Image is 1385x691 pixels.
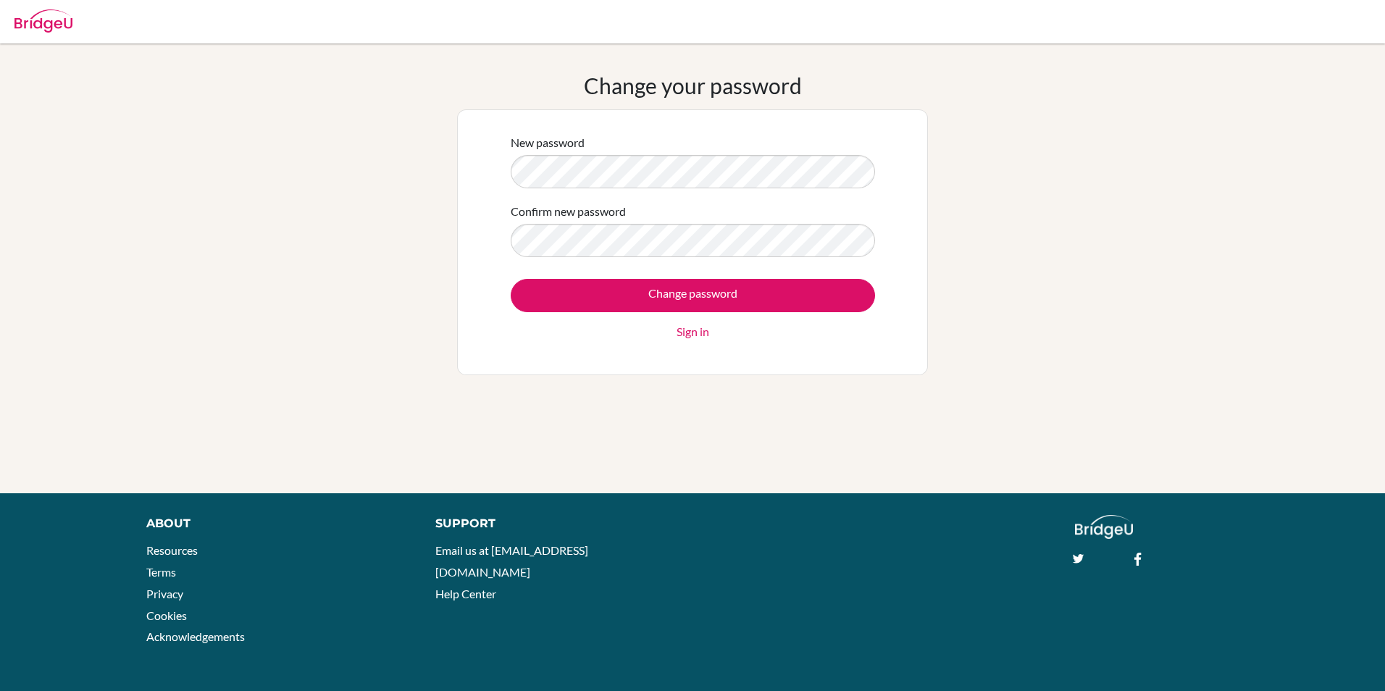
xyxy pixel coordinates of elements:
[435,587,496,600] a: Help Center
[146,543,198,557] a: Resources
[677,323,709,340] a: Sign in
[435,515,675,532] div: Support
[584,72,802,99] h1: Change your password
[14,9,72,33] img: Bridge-U
[511,203,626,220] label: Confirm new password
[146,515,403,532] div: About
[146,565,176,579] a: Terms
[1075,515,1134,539] img: logo_white@2x-f4f0deed5e89b7ecb1c2cc34c3e3d731f90f0f143d5ea2071677605dd97b5244.png
[435,543,588,579] a: Email us at [EMAIL_ADDRESS][DOMAIN_NAME]
[146,629,245,643] a: Acknowledgements
[511,279,875,312] input: Change password
[511,134,585,151] label: New password
[146,587,183,600] a: Privacy
[146,608,187,622] a: Cookies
